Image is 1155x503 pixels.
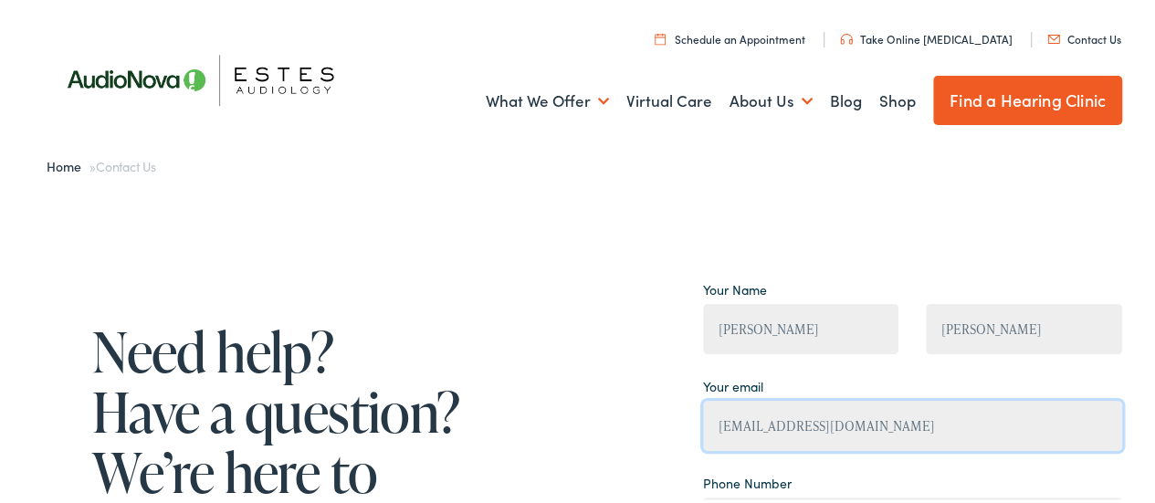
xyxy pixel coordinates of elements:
a: Schedule an Appointment [655,28,805,44]
a: About Us [730,65,813,132]
a: Shop [879,65,916,132]
a: Virtual Care [626,65,712,132]
input: First Name [703,301,899,351]
label: Phone Number [703,471,792,490]
a: Contact Us [1047,28,1121,44]
span: » [47,154,156,173]
a: Find a Hearing Clinic [933,73,1122,122]
a: Take Online [MEDICAL_DATA] [840,28,1013,44]
img: utility icon [655,30,666,42]
label: Your email [703,374,763,393]
img: utility icon [1047,32,1060,41]
a: Home [47,154,89,173]
span: Contact Us [96,154,156,173]
label: Your Name [703,278,767,297]
a: What We Offer [486,65,609,132]
input: Last Name [926,301,1122,351]
a: Blog [830,65,862,132]
input: example@gmail.com [703,398,1122,448]
img: utility icon [840,31,853,42]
